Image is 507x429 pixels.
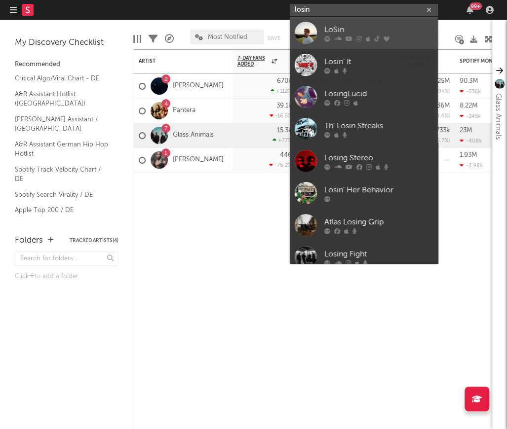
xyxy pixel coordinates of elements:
button: Save [268,36,280,41]
div: 15.3k [277,127,292,134]
div: 446 [280,152,292,158]
a: Losing Stereo [290,145,438,177]
a: Spotify Track Velocity Chart / DE [15,164,109,184]
button: Tracked Artists(4) [70,238,118,243]
div: Losin' It [324,56,433,68]
button: 99+ [467,6,473,14]
div: Atlas Losing Grip [324,216,433,228]
div: -76.2 % [269,162,292,168]
div: Folders [15,235,43,247]
div: 8.22M [460,103,477,109]
div: 1.93M [460,152,477,158]
div: My Discovery Checklist [15,37,118,49]
div: -408k [460,138,482,144]
div: 2.36M [432,103,450,109]
div: 99 + [469,2,482,10]
div: +77 % [273,137,292,143]
input: Search for artists [290,4,438,16]
div: -245k [460,113,481,119]
div: Glass Animals [492,93,504,140]
input: Search for folders... [15,251,118,266]
div: -3.98k [460,162,483,169]
div: +112 % [271,88,292,94]
a: Glass Animals [173,131,214,140]
div: Losing Fight [324,248,433,260]
a: LoSin [290,17,438,49]
span: +20.4 % [429,113,448,119]
a: LosingLucid [290,81,438,113]
a: Losin' Her Behavior [290,177,438,209]
div: Losin' Her Behavior [324,184,433,196]
span: 7-Day Fans Added [237,55,269,67]
div: Artist [139,58,213,64]
a: [PERSON_NAME] Assistant / [GEOGRAPHIC_DATA] [15,114,109,134]
a: Apple Top 200 / DE [15,205,109,215]
div: Edit Columns [133,25,141,53]
div: LoSin [324,24,433,36]
div: LosingLucid [324,88,433,100]
a: A&R Assistant German Hip Hop Hotlist [15,139,109,159]
div: -16.5 % [270,112,292,119]
div: A&R Pipeline [165,25,174,53]
div: Th' Losin Streaks [324,120,433,132]
a: Losing Fight [290,241,438,273]
div: 39.1k [276,103,292,109]
div: Recommended [15,59,118,71]
span: Most Notified [208,34,247,40]
div: 23M [460,127,472,134]
a: Critical Algo/Viral Chart - DE [15,73,109,84]
a: Th' Losin Streaks [290,113,438,145]
div: Losing Stereo [324,152,433,164]
div: Filters [149,25,157,53]
span: -86.7 % [430,138,448,143]
a: Losin' It [290,49,438,81]
div: -536k [460,88,481,95]
div: 90.3M [460,78,478,84]
div: 733k [436,127,450,134]
span: -1.59k % [429,89,448,94]
a: Atlas Losing Grip [290,209,438,241]
a: [PERSON_NAME] [173,82,224,90]
a: Spotify Search Virality / DE [15,189,109,200]
div: 125M [434,78,450,84]
div: Click to add a folder. [15,271,118,283]
div: 670k [277,78,292,84]
a: A&R Assistant Hotlist ([GEOGRAPHIC_DATA]) [15,89,109,109]
a: Pantera [173,107,195,115]
a: [PERSON_NAME] [173,156,224,164]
